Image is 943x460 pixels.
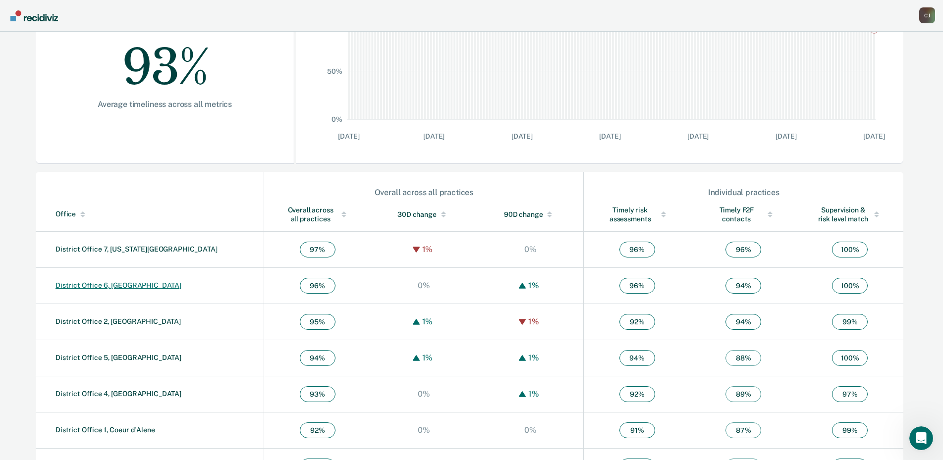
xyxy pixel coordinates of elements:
span: 93 % [300,386,335,402]
span: 99 % [832,422,868,438]
img: Recidiviz [10,10,58,21]
text: [DATE] [687,132,709,140]
div: 1% [526,389,542,399]
div: Overall across all practices [284,205,351,223]
div: Average timeliness across all metrics [67,100,262,109]
button: Profile dropdown button [919,7,935,23]
th: Toggle SortBy [584,198,690,232]
th: Toggle SortBy [797,198,903,232]
span: 100 % [832,242,868,257]
div: C J [919,7,935,23]
text: [DATE] [600,132,621,140]
a: District Office 6, [GEOGRAPHIC_DATA] [55,281,181,289]
div: Individual practices [584,188,903,197]
span: 99 % [832,314,868,330]
div: 0% [415,425,433,435]
th: Toggle SortBy [36,198,264,232]
span: 92 % [619,386,655,402]
span: 97 % [300,242,335,257]
div: Office [55,210,260,218]
span: 95 % [300,314,335,330]
span: 96 % [725,242,761,257]
a: District Office 5, [GEOGRAPHIC_DATA] [55,354,181,361]
span: 97 % [832,386,868,402]
th: Toggle SortBy [477,198,584,232]
span: 91 % [619,422,655,438]
span: 100 % [832,350,868,366]
div: 0% [522,245,539,254]
div: 1% [526,281,542,290]
div: 1% [526,353,542,362]
div: 1% [420,317,436,326]
text: [DATE] [864,132,885,140]
div: Overall across all practices [265,188,583,197]
text: [DATE] [511,132,533,140]
span: 87 % [725,422,761,438]
th: Toggle SortBy [264,198,371,232]
div: Timely F2F contacts [710,205,777,223]
span: 92 % [619,314,655,330]
span: 96 % [619,278,655,294]
span: 92 % [300,422,335,438]
a: District Office 7, [US_STATE][GEOGRAPHIC_DATA] [55,245,218,253]
div: Supervision & risk level match [817,205,884,223]
span: 94 % [725,314,761,330]
div: 1% [420,353,436,362]
text: [DATE] [423,132,444,140]
text: [DATE] [776,132,797,140]
text: [DATE] [338,132,360,140]
div: Timely risk assessments [604,205,670,223]
div: 0% [415,281,433,290]
iframe: Intercom live chat [909,426,933,450]
a: District Office 4, [GEOGRAPHIC_DATA] [55,390,181,398]
span: 94 % [619,350,655,366]
div: 0% [415,389,433,399]
div: 90D change [497,210,564,219]
span: 94 % [725,278,761,294]
a: District Office 1, Coeur d'Alene [55,426,155,434]
div: 30D change [390,210,457,219]
span: 89 % [725,386,761,402]
a: District Office 2, [GEOGRAPHIC_DATA] [55,317,181,325]
div: 1% [420,245,436,254]
th: Toggle SortBy [371,198,477,232]
div: 1% [526,317,542,326]
span: 94 % [300,350,335,366]
span: 96 % [300,278,335,294]
span: 100 % [832,278,868,294]
span: 88 % [725,350,761,366]
div: 0% [522,425,539,435]
div: 93% [67,20,262,100]
th: Toggle SortBy [690,198,797,232]
span: 96 % [619,242,655,257]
